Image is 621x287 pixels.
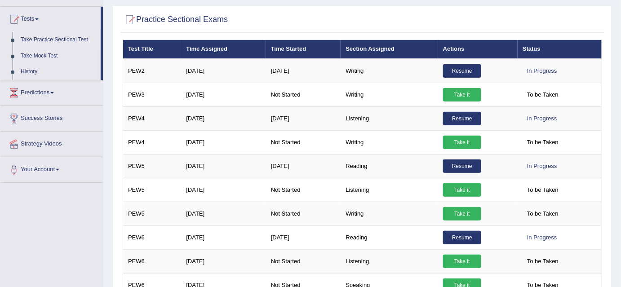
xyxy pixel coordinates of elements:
td: Not Started [266,249,341,273]
td: PEW2 [123,59,182,83]
td: [DATE] [181,249,266,273]
td: Not Started [266,83,341,106]
a: Take it [443,255,481,268]
td: PEW4 [123,106,182,130]
td: [DATE] [181,106,266,130]
td: [DATE] [181,130,266,154]
a: Resume [443,159,481,173]
td: [DATE] [266,154,341,178]
td: [DATE] [181,178,266,202]
a: Take it [443,183,481,197]
div: In Progress [523,64,561,78]
a: Take it [443,88,481,102]
div: In Progress [523,159,561,173]
a: Take it [443,207,481,221]
a: Strategy Videos [0,132,103,154]
a: Resume [443,64,481,78]
span: To be Taken [523,255,563,268]
td: PEW4 [123,130,182,154]
td: [DATE] [266,225,341,249]
td: Writing [341,202,438,225]
td: Writing [341,59,438,83]
th: Test Title [123,40,182,59]
span: To be Taken [523,183,563,197]
td: Writing [341,130,438,154]
td: PEW6 [123,225,182,249]
td: PEW5 [123,154,182,178]
td: Not Started [266,178,341,202]
td: [DATE] [181,154,266,178]
td: Not Started [266,130,341,154]
th: Time Started [266,40,341,59]
th: Actions [438,40,518,59]
span: To be Taken [523,88,563,102]
td: [DATE] [266,106,341,130]
a: History [17,64,101,80]
td: PEW6 [123,249,182,273]
td: [DATE] [181,83,266,106]
td: Reading [341,225,438,249]
a: Tests [0,7,101,29]
td: Listening [341,178,438,202]
td: PEW3 [123,83,182,106]
td: [DATE] [181,225,266,249]
a: Take Practice Sectional Test [17,32,101,48]
a: Predictions [0,80,103,103]
a: Success Stories [0,106,103,128]
td: [DATE] [266,59,341,83]
td: Writing [341,83,438,106]
th: Time Assigned [181,40,266,59]
a: Resume [443,231,481,244]
a: Your Account [0,157,103,180]
a: Take it [443,136,481,149]
td: Listening [341,106,438,130]
td: Listening [341,249,438,273]
td: PEW5 [123,202,182,225]
th: Section Assigned [341,40,438,59]
a: Resume [443,112,481,125]
td: Not Started [266,202,341,225]
th: Status [518,40,601,59]
td: [DATE] [181,202,266,225]
h2: Practice Sectional Exams [123,13,228,26]
td: [DATE] [181,59,266,83]
span: To be Taken [523,136,563,149]
a: Take Mock Test [17,48,101,64]
div: In Progress [523,231,561,244]
div: In Progress [523,112,561,125]
td: PEW5 [123,178,182,202]
td: Reading [341,154,438,178]
span: To be Taken [523,207,563,221]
